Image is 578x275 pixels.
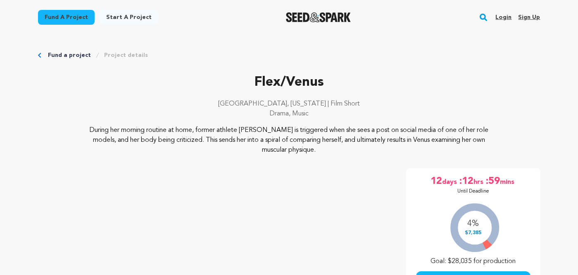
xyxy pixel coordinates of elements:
img: Seed&Spark Logo Dark Mode [286,12,351,22]
a: Seed&Spark Homepage [286,12,351,22]
a: Start a project [100,10,158,25]
a: Project details [104,51,148,59]
p: During her morning routine at home, former athlete [PERSON_NAME] is triggered when she sees a pos... [88,125,490,155]
a: Fund a project [48,51,91,59]
span: :59 [485,175,500,188]
a: Login [495,11,511,24]
p: Drama, Music [38,109,540,119]
span: days [442,175,459,188]
span: :12 [459,175,473,188]
p: Until Deadline [457,188,489,195]
div: Breadcrumb [38,51,540,59]
span: mins [500,175,516,188]
p: Flex/Venus [38,73,540,92]
a: Sign up [518,11,540,24]
a: Fund a project [38,10,95,25]
span: hrs [473,175,485,188]
span: 12 [431,175,442,188]
p: [GEOGRAPHIC_DATA], [US_STATE] | Film Short [38,99,540,109]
